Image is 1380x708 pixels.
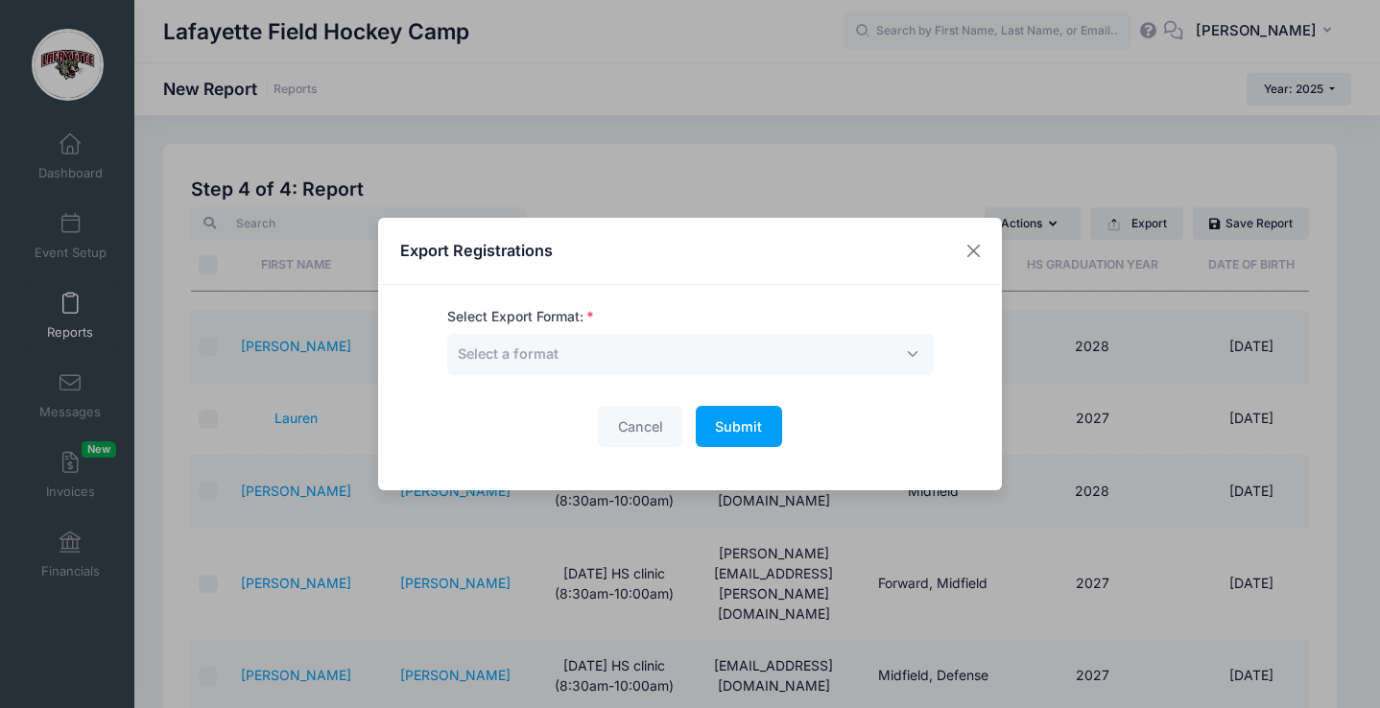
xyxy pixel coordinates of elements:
label: Select Export Format: [447,307,594,327]
span: Select a format [447,334,934,375]
button: Close [957,234,991,269]
h4: Export Registrations [400,239,553,262]
span: Select a format [458,343,559,364]
button: Submit [696,406,782,447]
span: Submit [715,418,762,435]
span: Select a format [458,345,559,362]
button: Cancel [598,406,682,447]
